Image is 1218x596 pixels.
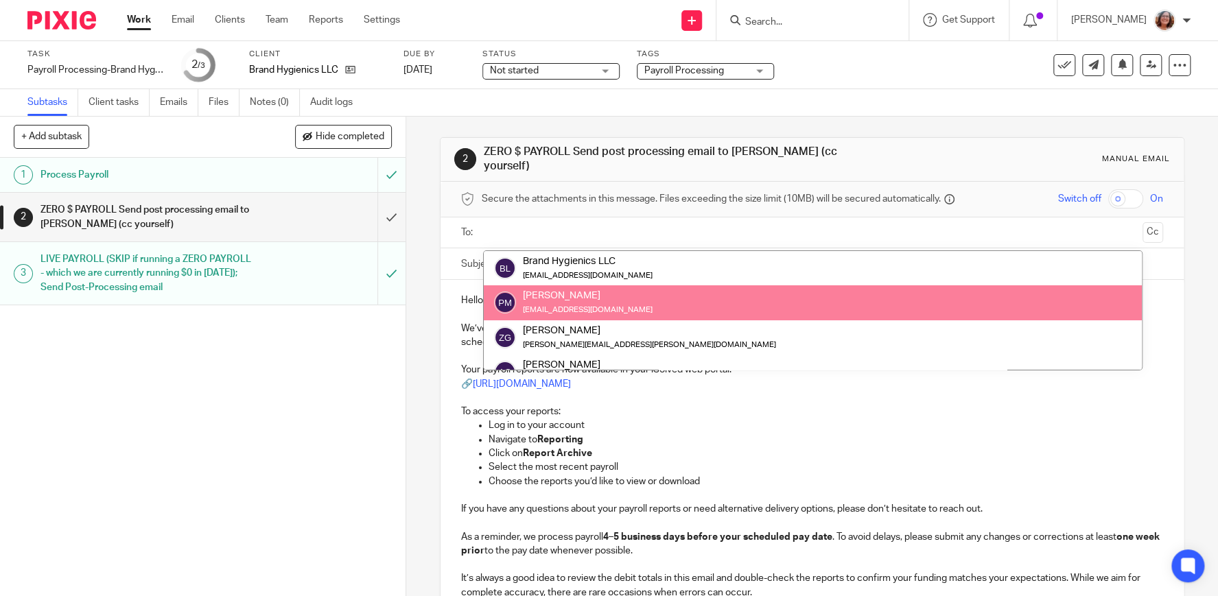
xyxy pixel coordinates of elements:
a: Clients [215,13,245,27]
img: svg%3E [494,361,516,383]
small: [EMAIL_ADDRESS][DOMAIN_NAME] [523,306,653,313]
button: Cc [1143,222,1163,243]
strong: Report Archive [523,449,592,458]
img: svg%3E [494,291,516,313]
p: [PERSON_NAME] [1071,13,1147,27]
label: Client [249,49,386,60]
span: Not started [490,66,539,75]
div: 1 [14,165,33,184]
strong: 4–5 business days before your scheduled pay date [603,532,832,542]
h1: ZERO $ PAYROLL Send post processing email to [PERSON_NAME] (cc yourself) [40,200,256,235]
small: [PERSON_NAME][EMAIL_ADDRESS][PERSON_NAME][DOMAIN_NAME] [523,340,776,348]
div: [PERSON_NAME] [523,323,776,337]
p: If you have any questions about your payroll reports or need alternative delivery options, please... [461,502,1163,516]
div: 2 [454,148,476,170]
button: + Add subtask [14,125,89,148]
a: Settings [364,13,400,27]
span: Payroll Processing [644,66,724,75]
strong: Reporting [537,435,583,444]
h1: ZERO $ PAYROLL Send post processing email to [PERSON_NAME] (cc yourself) [484,145,841,174]
div: 3 [14,264,33,283]
input: Search [744,16,867,29]
p: We’ve completed processing your payroll for . The total amount that will be withdrawn from your b... [461,322,1163,350]
div: [PERSON_NAME] [523,358,714,372]
small: /3 [198,62,205,69]
strong: one week prior [461,532,1162,556]
a: Files [209,89,239,116]
div: Payroll Processing-Brand Hygienics [27,63,165,77]
label: Task [27,49,165,60]
span: Secure the attachments in this message. Files exceeding the size limit (10MB) will be secured aut... [482,192,941,206]
img: svg%3E [494,257,516,279]
a: Subtasks [27,89,78,116]
img: Pixie [27,11,96,29]
p: Brand Hygienics LLC [249,63,338,77]
div: 2 [191,57,205,73]
p: As a reminder, we process payroll . To avoid delays, please submit any changes or corrections at ... [461,530,1163,558]
p: Click on [489,446,1163,460]
span: On [1150,192,1163,206]
p: Log in to your account [489,418,1163,432]
p: To access your reports: [461,405,1163,418]
label: Due by [403,49,465,60]
h1: LIVE PAYROLL (SKIP if running a ZERO PAYROLL - which we are currently running $0 in [DATE]); Send... [40,249,256,298]
p: Your payroll reports are now available in your iSolved web portal: 🔗 [461,363,1163,391]
span: Get Support [942,15,995,25]
a: Notes (0) [250,89,300,116]
a: [URL][DOMAIN_NAME] [473,379,571,389]
a: Email [172,13,194,27]
div: Brand Hygienics LLC [523,254,653,268]
a: Team [266,13,288,27]
a: Client tasks [89,89,150,116]
a: Work [127,13,151,27]
img: LB%20Reg%20Headshot%208-2-23.jpg [1153,10,1175,32]
label: To: [461,226,476,239]
a: Emails [160,89,198,116]
small: [EMAIL_ADDRESS][DOMAIN_NAME] [523,272,653,279]
span: [DATE] [403,65,432,75]
label: Tags [637,49,774,60]
p: Navigate to [489,433,1163,446]
div: [PERSON_NAME] [523,289,653,302]
span: Hide completed [316,132,384,143]
p: Hello, [461,294,1163,307]
label: Subject: [461,257,497,271]
p: Select the most recent payroll [489,460,1163,474]
div: 2 [14,208,33,227]
label: Status [482,49,620,60]
a: Reports [309,13,343,27]
img: svg%3E [494,326,516,348]
h1: Process Payroll [40,165,256,185]
div: Manual email [1102,154,1170,165]
button: Hide completed [295,125,392,148]
a: Audit logs [310,89,363,116]
p: Choose the reports you’d like to view or download [489,475,1163,488]
span: Switch off [1058,192,1101,206]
